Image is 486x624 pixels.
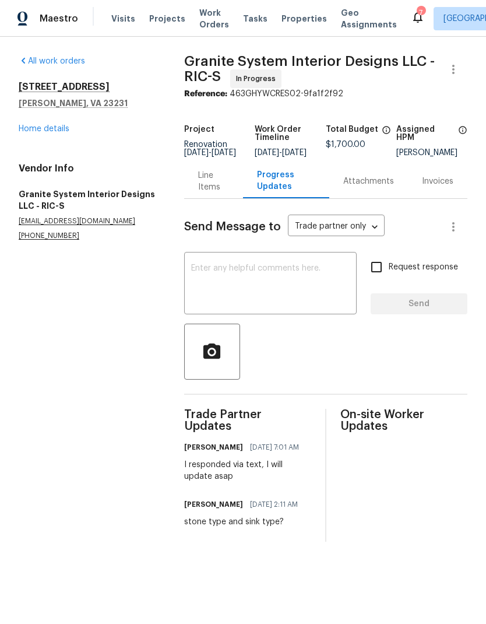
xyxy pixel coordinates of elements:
span: On-site Worker Updates [340,409,467,432]
span: [DATE] [255,149,279,157]
div: Trade partner only [288,218,385,237]
div: Progress Updates [257,169,315,192]
span: $1,700.00 [326,141,365,149]
span: In Progress [236,73,280,85]
span: Geo Assignments [341,7,397,30]
div: 463GHYWCRES02-9fa1f2f92 [184,88,467,100]
span: Request response [389,261,458,274]
span: - [255,149,307,157]
h5: Assigned HPM [396,125,455,142]
span: Properties [281,13,327,24]
span: Maestro [40,13,78,24]
a: All work orders [19,57,85,65]
h5: Project [184,125,214,134]
span: - [184,149,236,157]
span: [DATE] [184,149,209,157]
span: The total cost of line items that have been proposed by Opendoor. This sum includes line items th... [382,125,391,141]
div: 7 [417,7,425,19]
h5: Total Budget [326,125,378,134]
span: Renovation [184,141,236,157]
span: Tasks [243,15,267,23]
span: Work Orders [199,7,229,30]
h6: [PERSON_NAME] [184,499,243,510]
span: Projects [149,13,185,24]
span: Send Message to [184,221,281,233]
div: [PERSON_NAME] [396,149,467,157]
span: Granite System Interior Designs LLC - RIC-S [184,54,435,83]
h4: Vendor Info [19,163,156,174]
span: [DATE] [212,149,236,157]
div: stone type and sink type? [184,516,305,528]
span: [DATE] 2:11 AM [250,499,298,510]
span: [DATE] 7:01 AM [250,441,299,453]
span: The hpm assigned to this work order. [458,125,467,149]
span: Visits [111,13,135,24]
div: Invoices [422,176,453,187]
div: Line Items [198,170,229,193]
span: Trade Partner Updates [184,409,311,432]
a: Home details [19,125,69,133]
h6: [PERSON_NAME] [184,441,243,453]
div: Attachments [343,176,394,187]
div: I responded via text, I will update asap [184,459,311,482]
span: [DATE] [282,149,307,157]
h5: Granite System Interior Designs LLC - RIC-S [19,188,156,212]
h5: Work Order Timeline [255,125,326,142]
b: Reference: [184,90,227,98]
